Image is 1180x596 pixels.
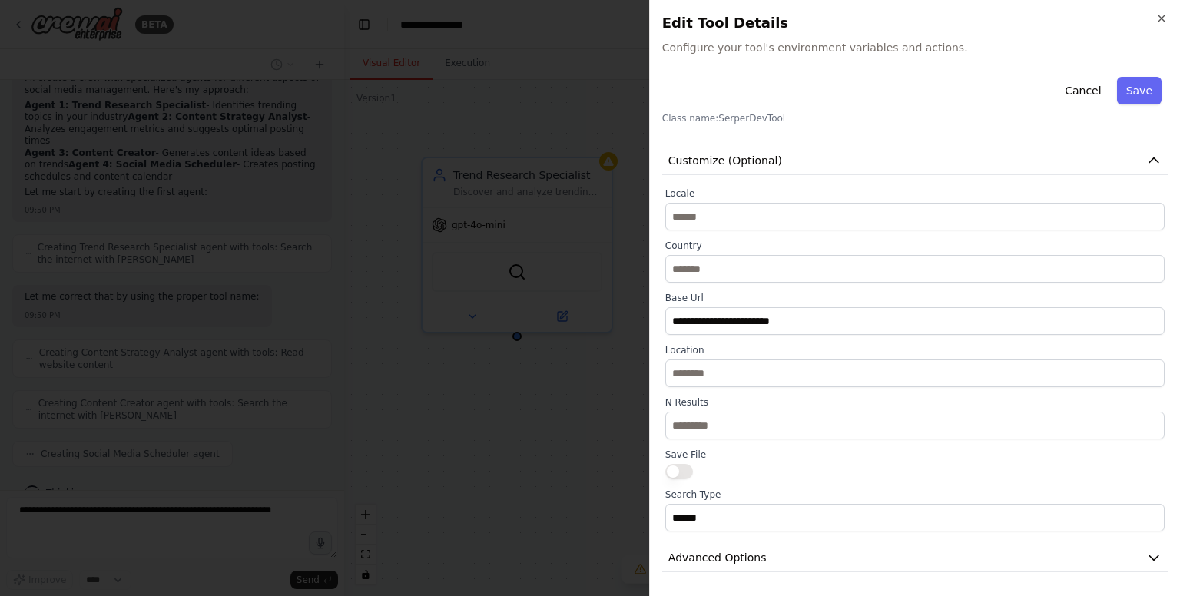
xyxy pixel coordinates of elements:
[665,344,1165,356] label: Location
[665,488,1165,501] label: Search Type
[665,396,1165,409] label: N Results
[668,153,782,168] span: Customize (Optional)
[1117,77,1162,104] button: Save
[665,292,1165,304] label: Base Url
[668,550,767,565] span: Advanced Options
[662,12,1168,34] h2: Edit Tool Details
[662,147,1168,175] button: Customize (Optional)
[662,544,1168,572] button: Advanced Options
[662,40,1168,55] span: Configure your tool's environment variables and actions.
[662,112,1168,124] p: Class name: SerperDevTool
[665,449,1165,461] label: Save File
[1056,77,1110,104] button: Cancel
[665,240,1165,252] label: Country
[665,187,1165,200] label: Locale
